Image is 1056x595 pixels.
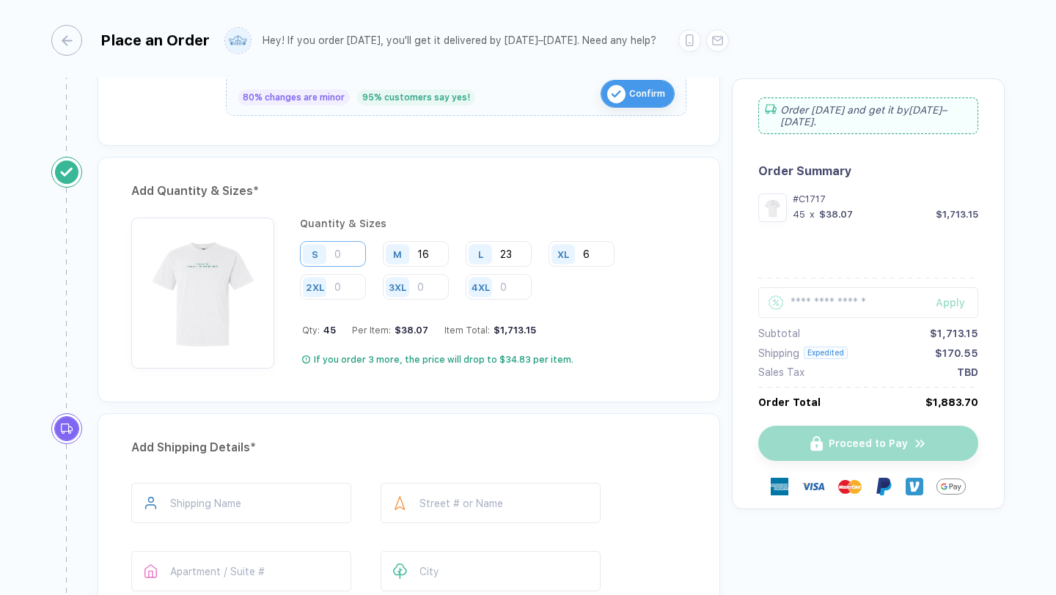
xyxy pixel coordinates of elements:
[804,347,848,359] div: Expedited
[819,209,853,220] div: $38.07
[352,325,428,336] div: Per Item:
[225,28,251,53] img: user profile
[758,347,799,359] div: Shipping
[936,297,978,308] div: Apply
[357,89,475,106] div: 95% customers say yes!
[444,325,536,336] div: Item Total:
[930,328,978,339] div: $1,713.15
[758,366,804,378] div: Sales Tax
[601,80,675,108] button: iconConfirm
[762,197,783,218] img: 8937b9be-f10d-427e-bae9-6fc2bf23cdf4_nt_front_1756515894663.jpg
[314,354,573,366] div: If you order 3 more, the price will drop to $34.83 per item.
[917,287,978,318] button: Apply
[758,97,978,134] div: Order [DATE] and get it by [DATE]–[DATE] .
[629,82,665,106] span: Confirm
[607,85,626,103] img: icon
[393,248,402,259] div: M
[771,478,788,495] img: express
[131,180,686,203] div: Add Quantity & Sizes
[936,472,966,501] img: GPay
[802,475,825,498] img: visa
[100,32,210,49] div: Place an Order
[758,328,800,339] div: Subtotal
[478,248,483,259] div: L
[391,325,428,336] div: $38.07
[906,478,923,495] img: Venmo
[936,209,978,220] div: $1,713.15
[263,34,656,47] div: Hey! If you order [DATE], you'll get it delivered by [DATE]–[DATE]. Need any help?
[389,281,406,292] div: 3XL
[472,281,490,292] div: 4XL
[925,396,978,408] div: $1,883.70
[300,218,686,229] div: Quantity & Sizes
[302,325,336,336] div: Qty:
[312,248,318,259] div: S
[838,475,862,498] img: master-card
[557,248,569,259] div: XL
[957,366,978,378] div: TBD
[935,347,978,359] div: $170.55
[490,325,536,336] div: $1,713.15
[306,281,324,292] div: 2XL
[793,193,978,204] div: #C1717
[793,209,805,220] div: 45
[238,89,350,106] div: 80% changes are minor
[131,436,686,459] div: Add Shipping Details
[320,325,336,336] span: 45
[139,225,267,353] img: 8937b9be-f10d-427e-bae9-6fc2bf23cdf4_nt_front_1756515894663.jpg
[758,164,978,178] div: Order Summary
[808,209,816,220] div: x
[875,478,892,495] img: Paypal
[758,396,821,408] div: Order Total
